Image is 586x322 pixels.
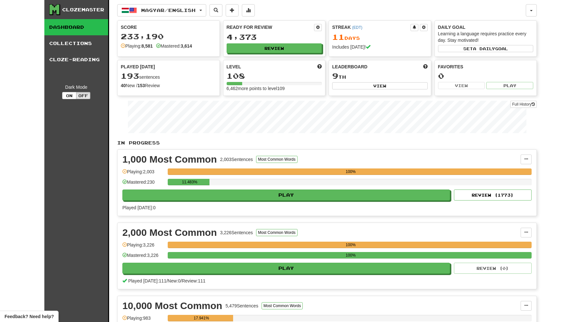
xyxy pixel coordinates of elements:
div: 1,000 Most Common [122,155,217,164]
span: Score more points to level up [317,63,322,70]
div: 4,373 [227,33,322,41]
div: 100% [170,242,532,248]
div: 3,226 Sentences [220,229,253,236]
span: 193 [121,71,139,80]
a: (EDT) [352,25,362,30]
button: Off [76,92,90,99]
div: th [332,72,428,80]
div: 233,190 [121,32,216,40]
span: Open feedback widget [5,313,54,320]
div: Includes [DATE]! [332,44,428,50]
div: 100% [170,168,532,175]
div: 10,000 Most Common [122,301,222,311]
span: a daily [473,46,495,51]
a: Cloze-Reading [44,52,108,68]
span: Magyar / English [141,7,196,13]
a: Collections [44,35,108,52]
div: Ready for Review [227,24,314,30]
strong: 40 [121,83,126,88]
button: Most Common Words [256,229,298,236]
button: Play [122,190,450,201]
span: Played [DATE]: 0 [122,205,155,210]
button: View [332,82,428,89]
div: Playing: 2,003 [122,168,164,179]
a: Dashboard [44,19,108,35]
span: 11 [332,32,344,41]
button: Seta dailygoal [438,45,534,52]
div: 2,000 Most Common [122,228,217,237]
button: Magyar/English [117,4,206,17]
div: Playing: [121,43,153,49]
button: View [438,82,485,89]
div: Clozemaster [62,6,104,13]
strong: 8,581 [141,43,153,49]
div: Playing: 3,226 [122,242,164,252]
div: 6,462 more points to level 109 [227,85,322,92]
div: 5,479 Sentences [225,303,258,309]
strong: 3,614 [181,43,192,49]
div: Favorites [438,63,534,70]
span: Leaderboard [332,63,367,70]
span: Played [DATE] [121,63,155,70]
div: 108 [227,72,322,80]
span: This week in points, UTC [423,63,428,70]
div: 17.941% [170,315,233,321]
strong: 153 [137,83,145,88]
button: Play [486,82,533,89]
div: Dark Mode [49,84,103,90]
div: Learning a language requires practice every day. Stay motivated! [438,30,534,43]
span: Review: 111 [182,278,205,283]
div: Daily Goal [438,24,534,30]
div: 2,003 Sentences [220,156,253,163]
button: More stats [242,4,255,17]
div: 100% [170,252,532,259]
span: 9 [332,71,338,80]
div: Mastered: 3,226 [122,252,164,263]
button: Review (0) [454,263,532,274]
button: Play [122,263,450,274]
div: New / Review [121,82,216,89]
span: / [166,278,168,283]
span: / [181,278,182,283]
button: Most Common Words [262,302,303,309]
div: Mastered: 230 [122,179,164,190]
button: On [62,92,76,99]
div: Day s [332,33,428,41]
div: 11.483% [170,179,209,185]
div: Mastered: [156,43,192,49]
a: Full History [510,101,537,108]
button: Add sentence to collection [226,4,239,17]
button: Search sentences [209,4,222,17]
p: In Progress [117,140,537,146]
button: Review (1773) [454,190,532,201]
button: Most Common Words [256,156,298,163]
div: 0 [438,72,534,80]
span: Played [DATE]: 111 [128,278,166,283]
button: Review [227,43,322,53]
span: Level [227,63,241,70]
div: Streak [332,24,411,30]
div: sentences [121,72,216,80]
div: Score [121,24,216,30]
span: New: 0 [168,278,181,283]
